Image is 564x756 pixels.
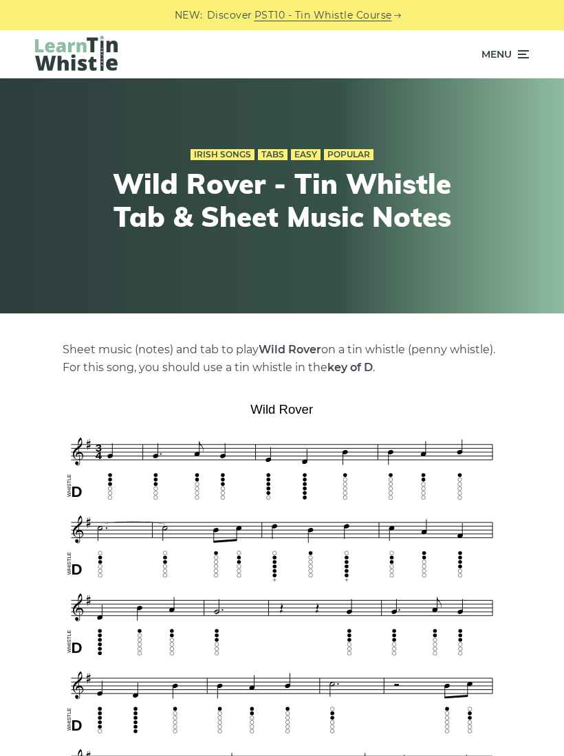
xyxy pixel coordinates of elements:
p: Sheet music (notes) and tab to play on a tin whistle (penny whistle). For this song, you should u... [63,341,501,377]
h1: Wild Rover - Tin Whistle Tab & Sheet Music Notes [96,167,468,233]
span: Menu [481,37,512,71]
a: Popular [324,149,373,160]
a: Easy [291,149,321,160]
img: LearnTinWhistle.com [35,36,118,71]
a: Tabs [258,149,288,160]
strong: key of D [327,361,373,374]
a: Irish Songs [191,149,254,160]
strong: Wild Rover [259,343,321,356]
